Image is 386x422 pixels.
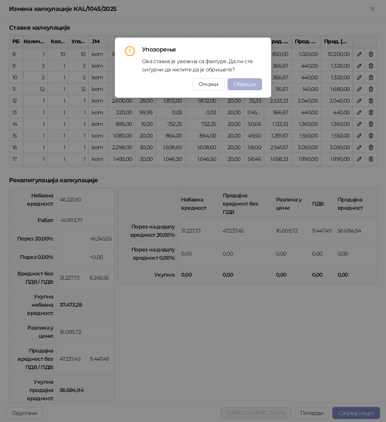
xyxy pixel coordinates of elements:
[193,78,225,90] button: Откажи
[199,81,219,88] span: Откажи
[142,45,262,54] span: Упозорење
[234,81,256,88] span: Обриши
[228,78,262,90] button: Обриши
[142,57,262,74] div: Ова ставка је увезена са фактуре. Да ли сте сигурни да желите да је обришете?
